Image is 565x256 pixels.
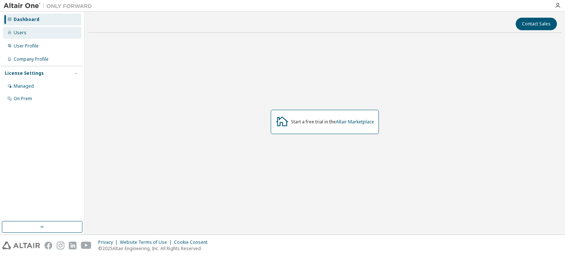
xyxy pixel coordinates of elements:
[14,56,49,62] div: Company Profile
[14,96,32,102] div: On Prem
[4,2,96,10] img: Altair One
[2,242,40,249] img: altair_logo.svg
[81,242,92,249] img: youtube.svg
[57,242,64,249] img: instagram.svg
[336,119,374,125] a: Altair Marketplace
[14,17,39,22] div: Dashboard
[291,119,374,125] div: Start a free trial in the
[516,18,557,30] button: Contact Sales
[45,242,52,249] img: facebook.svg
[174,239,212,245] div: Cookie Consent
[69,242,77,249] img: linkedin.svg
[14,83,34,89] div: Managed
[98,245,212,252] p: © 2025 Altair Engineering, Inc. All Rights Reserved.
[14,30,26,36] div: Users
[14,43,39,49] div: User Profile
[5,70,44,76] div: License Settings
[98,239,120,245] div: Privacy
[120,239,174,245] div: Website Terms of Use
